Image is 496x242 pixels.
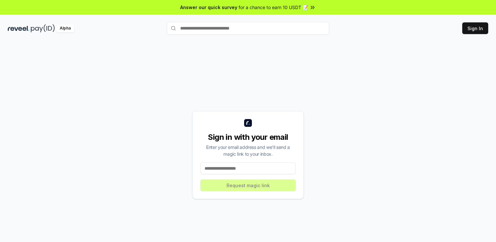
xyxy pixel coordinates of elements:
[56,24,74,32] div: Alpha
[200,132,296,142] div: Sign in with your email
[8,24,30,32] img: reveel_dark
[180,4,237,11] span: Answer our quick survey
[239,4,308,11] span: for a chance to earn 10 USDT 📝
[31,24,55,32] img: pay_id
[200,144,296,157] div: Enter your email address and we’ll send a magic link to your inbox.
[462,22,488,34] button: Sign In
[244,119,252,127] img: logo_small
